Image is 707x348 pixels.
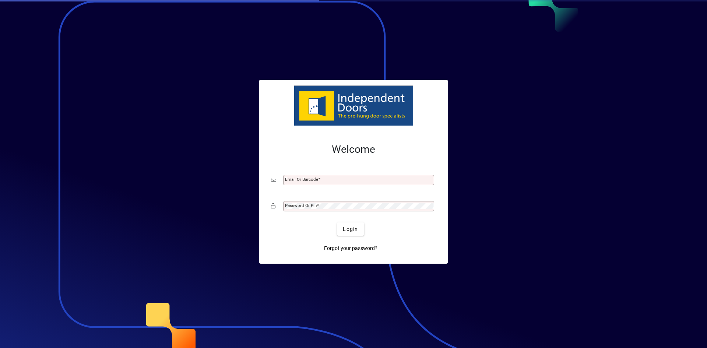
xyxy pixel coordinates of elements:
button: Login [337,222,364,236]
mat-label: Email or Barcode [285,177,318,182]
mat-label: Password or Pin [285,203,317,208]
span: Forgot your password? [324,245,377,252]
span: Login [343,225,358,233]
a: Forgot your password? [321,242,380,255]
h2: Welcome [271,143,436,156]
